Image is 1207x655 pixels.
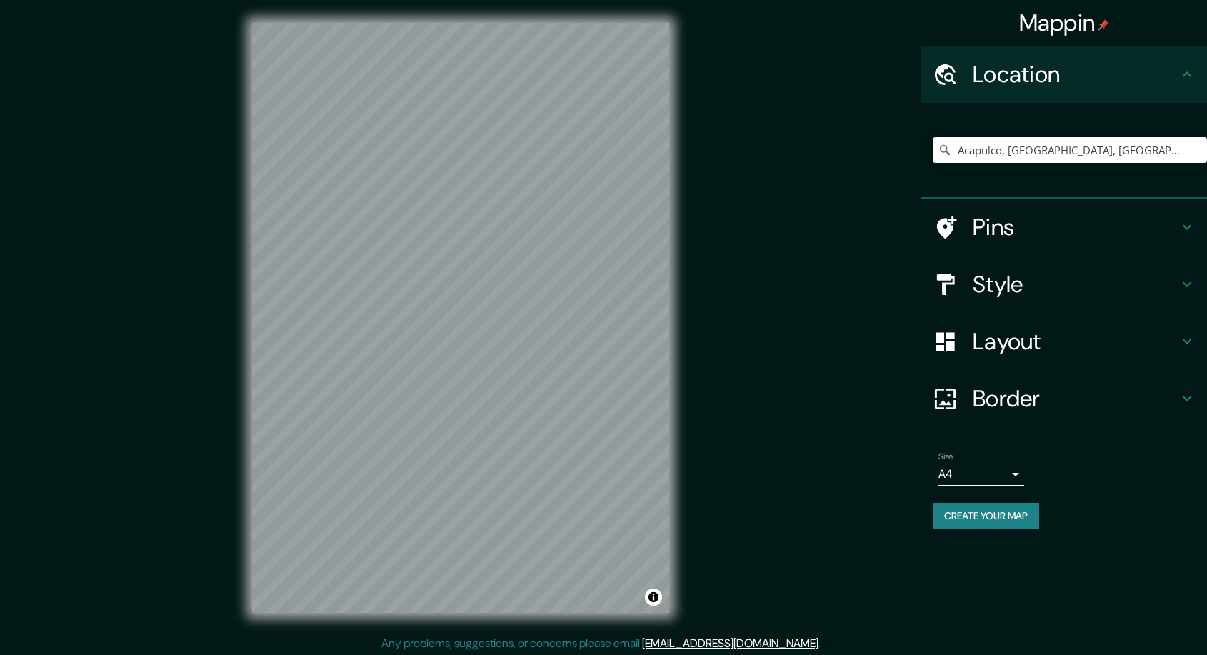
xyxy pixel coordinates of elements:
a: [EMAIL_ADDRESS][DOMAIN_NAME] [642,636,818,651]
div: Style [921,256,1207,313]
div: . [823,635,826,652]
div: Border [921,370,1207,427]
div: Location [921,46,1207,103]
h4: Style [973,270,1178,299]
h4: Mappin [1019,9,1110,37]
label: Size [938,451,953,463]
input: Pick your city or area [933,137,1207,163]
div: . [821,635,823,652]
div: A4 [938,463,1024,486]
h4: Layout [973,327,1178,356]
button: Create your map [933,503,1039,529]
canvas: Map [252,23,669,613]
h4: Pins [973,213,1178,241]
h4: Border [973,384,1178,413]
img: pin-icon.png [1098,19,1109,31]
iframe: Help widget launcher [1080,599,1191,639]
p: Any problems, suggestions, or concerns please email . [381,635,821,652]
div: Layout [921,313,1207,370]
button: Toggle attribution [645,589,662,606]
h4: Location [973,60,1178,89]
div: Pins [921,199,1207,256]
